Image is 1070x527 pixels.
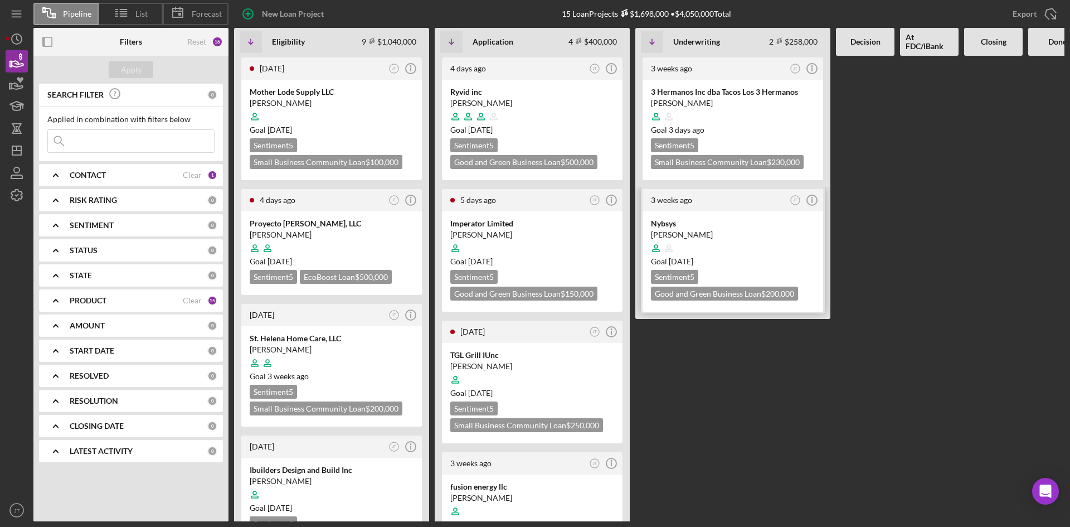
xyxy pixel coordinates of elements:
[592,198,596,202] text: JT
[250,476,414,487] div: [PERSON_NAME]
[192,9,222,18] span: Forecast
[562,9,731,18] div: 15 Loan Projects • $4,050,000 Total
[250,218,414,229] div: Proyecto [PERSON_NAME], LLC
[300,270,392,284] div: EcoBoost Loan $500,000
[121,61,142,78] div: Apply
[673,37,720,46] b: Underwriting
[1048,37,1067,46] b: Done
[450,418,603,432] div: Small Business Community Loan $250,000
[250,371,309,381] span: Goal
[587,193,602,208] button: JT
[450,458,492,468] time: 2025-08-12 03:52
[70,171,106,180] b: CONTACT
[267,125,292,134] time: 09/27/2025
[70,221,114,230] b: SENTIMENT
[440,319,624,445] a: [DATE]JTTGL Grill IUnc[PERSON_NAME]Goal [DATE]Sentiment5Small Business Community Loan$250,000
[450,287,597,301] div: Good and Green Business Loan $150,000
[240,56,424,182] a: [DATE]JTMother Lode Supply LLC[PERSON_NAME]Goal [DATE]Sentiment5Small Business Community Loan$100...
[392,198,396,202] text: JT
[250,402,402,415] div: Small Business Community Loan $200,000
[450,155,597,169] div: Good and Green Business Loan $500,000
[212,36,223,47] div: 16
[473,37,513,46] b: Application
[450,138,498,152] div: Sentiment 5
[587,456,602,471] button: JT
[207,195,217,205] div: 0
[109,61,153,78] button: Apply
[267,371,309,381] time: 08/11/2025
[793,198,797,202] text: JT
[250,138,297,152] div: Sentiment 5
[234,3,335,25] button: New Loan Project
[450,98,614,109] div: [PERSON_NAME]
[387,308,402,323] button: JT
[250,229,414,240] div: [PERSON_NAME]
[587,61,602,76] button: JT
[250,125,292,134] span: Goal
[850,37,881,46] b: Decision
[651,155,804,169] div: Small Business Community Loan $230,000
[450,257,493,266] span: Goal
[207,421,217,431] div: 0
[250,503,292,513] span: Goal
[387,193,402,208] button: JT
[135,9,148,18] span: List
[14,507,20,514] text: JT
[207,170,217,180] div: 1
[450,64,486,73] time: 2025-08-29 19:33
[267,257,292,266] time: 09/01/2025
[207,245,217,255] div: 0
[587,325,602,340] button: JT
[47,115,215,124] div: Applied in combination with filters below
[267,503,292,513] time: 10/04/2025
[788,61,803,76] button: JT
[450,350,614,361] div: TGL Grill IUnc
[262,3,324,25] div: New Loan Project
[250,385,297,399] div: Sentiment 5
[183,296,202,305] div: Clear
[641,187,825,313] a: 3 weeks agoJTNybsys[PERSON_NAME]Goal [DATE]Sentiment5Good and Green Business Loan$200,000
[387,61,402,76] button: JT
[63,9,91,18] span: Pipeline
[1001,3,1064,25] button: Export
[250,86,414,98] div: Mother Lode Supply LLC
[1013,3,1037,25] div: Export
[651,125,704,134] span: Goal
[70,447,133,456] b: LATEST ACTIVITY
[272,37,305,46] b: Eligibility
[120,37,142,46] b: Filters
[592,66,596,70] text: JT
[250,270,297,284] div: Sentiment 5
[651,195,692,205] time: 2025-08-11 19:03
[669,257,693,266] time: 06/15/2025
[260,195,295,205] time: 2025-08-29 22:43
[641,56,825,182] a: 3 weeks agoJT3 Hermanos Inc dba Tacos Los 3 Hermanos[PERSON_NAME]Goal 3 days agoSentiment5Small B...
[450,481,614,492] div: fusion energy llc
[250,98,414,109] div: [PERSON_NAME]
[392,66,396,70] text: JT
[260,64,284,73] time: 2025-09-01 16:24
[450,86,614,98] div: Ryvid inc
[207,446,217,456] div: 0
[392,313,396,317] text: JT
[592,461,596,465] text: JT
[450,125,493,134] span: Goal
[651,86,815,98] div: 3 Hermanos Inc dba Tacos Los 3 Hermanos
[70,346,114,355] b: START DATE
[70,397,118,405] b: RESOLUTION
[70,246,98,255] b: STATUS
[387,439,402,455] button: JT
[468,125,493,134] time: 10/04/2025
[240,187,424,297] a: 4 days agoJTProyecto [PERSON_NAME], LLC[PERSON_NAME]Goal [DATE]Sentiment5EcoBoost Loan$500,000
[6,499,28,521] button: JT
[207,90,217,100] div: 0
[70,422,124,431] b: CLOSING DATE
[207,220,217,230] div: 0
[906,33,953,51] b: At FDC/iBank
[70,271,92,280] b: STATE
[651,218,815,229] div: Nybsys
[651,98,815,109] div: [PERSON_NAME]
[187,37,206,46] div: Reset
[250,442,274,451] time: 2025-08-20 22:00
[207,346,217,356] div: 0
